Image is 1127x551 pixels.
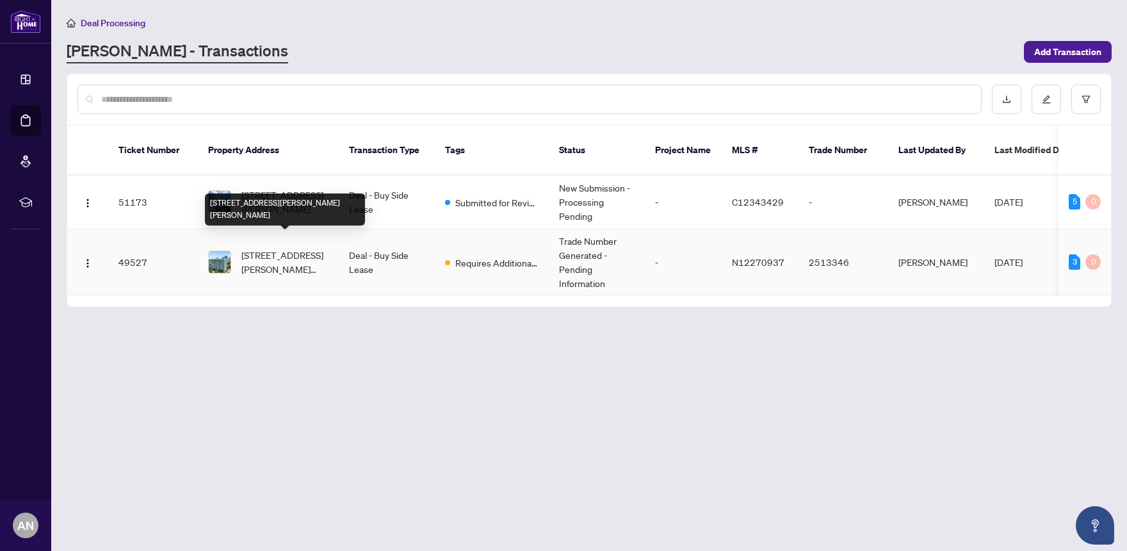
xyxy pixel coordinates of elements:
th: Project Name [645,126,722,176]
th: MLS # [722,126,799,176]
td: - [645,229,722,296]
span: [DATE] [994,196,1023,208]
a: [PERSON_NAME] - Transactions [67,40,288,63]
button: filter [1071,85,1101,114]
span: AN [17,516,34,534]
td: Trade Number Generated - Pending Information [549,229,645,296]
td: 2513346 [799,229,888,296]
span: Last Modified Date [994,143,1073,157]
span: Submitted for Review [455,195,539,210]
button: Open asap [1076,506,1114,545]
div: 0 [1085,254,1101,270]
span: C12343429 [732,196,784,208]
span: Requires Additional Docs [455,256,539,270]
td: 51173 [108,176,198,229]
td: [PERSON_NAME] [888,229,984,296]
td: Deal - Buy Side Lease [339,176,435,229]
div: 5 [1069,194,1080,210]
div: 0 [1085,194,1101,210]
img: thumbnail-img [209,191,231,213]
span: filter [1082,95,1091,104]
th: Ticket Number [108,126,198,176]
th: Property Address [198,126,339,176]
td: New Submission - Processing Pending [549,176,645,229]
span: download [1002,95,1011,104]
span: home [67,19,76,28]
button: Logo [77,192,98,212]
span: Add Transaction [1034,42,1101,62]
th: Status [549,126,645,176]
th: Last Modified Date [984,126,1099,176]
td: Deal - Buy Side Lease [339,229,435,296]
button: edit [1032,85,1061,114]
span: Deal Processing [81,17,145,29]
img: thumbnail-img [209,251,231,273]
button: download [992,85,1021,114]
span: edit [1042,95,1051,104]
th: Tags [435,126,549,176]
td: 49527 [108,229,198,296]
td: [PERSON_NAME] [888,176,984,229]
div: [STREET_ADDRESS][PERSON_NAME][PERSON_NAME] [205,193,365,226]
th: Transaction Type [339,126,435,176]
span: N12270937 [732,256,784,268]
span: [STREET_ADDRESS][PERSON_NAME][PERSON_NAME] [241,248,328,276]
button: Logo [77,252,98,272]
span: [DATE] [994,256,1023,268]
span: [STREET_ADDRESS][PERSON_NAME] [241,188,328,216]
td: - [645,176,722,229]
img: logo [10,10,41,33]
div: 3 [1069,254,1080,270]
img: Logo [83,198,93,208]
th: Last Updated By [888,126,984,176]
button: Add Transaction [1024,41,1112,63]
img: Logo [83,258,93,268]
th: Trade Number [799,126,888,176]
td: - [799,176,888,229]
